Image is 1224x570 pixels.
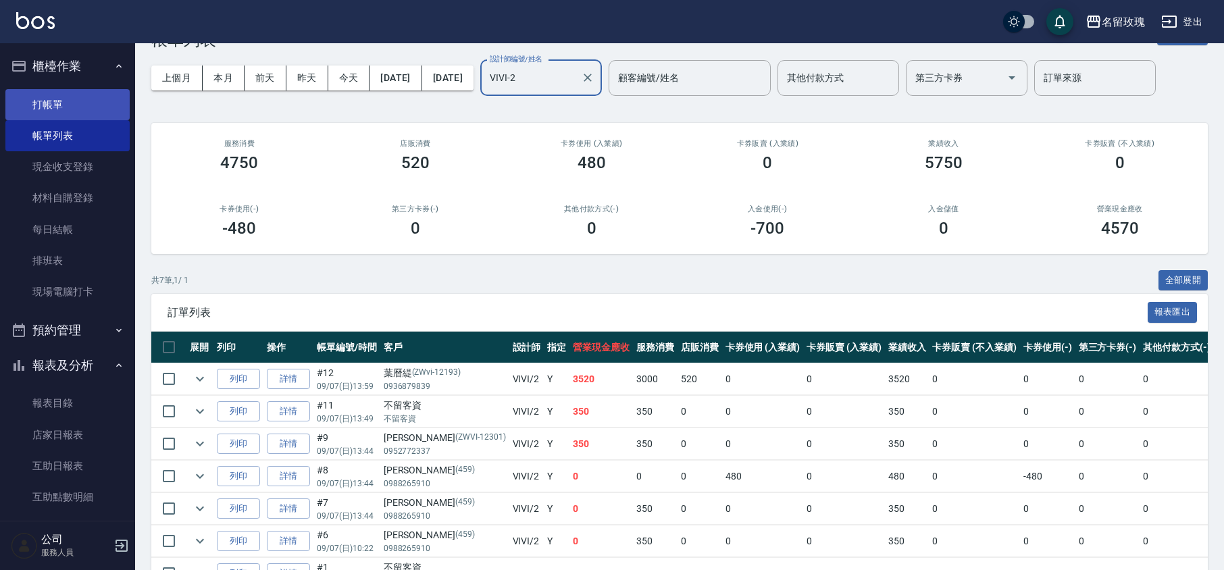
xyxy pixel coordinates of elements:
[1102,14,1145,30] div: 名留玫瑰
[722,525,804,557] td: 0
[1075,428,1140,460] td: 0
[1020,461,1075,492] td: -480
[217,466,260,487] button: 列印
[384,477,506,490] p: 0988265910
[168,139,311,148] h3: 服務消費
[220,153,258,172] h3: 4750
[313,428,380,460] td: #9
[1148,302,1198,323] button: 報表匯出
[633,493,678,525] td: 350
[633,461,678,492] td: 0
[1140,493,1214,525] td: 0
[544,332,569,363] th: 指定
[5,89,130,120] a: 打帳單
[509,525,544,557] td: VIVI /2
[803,332,885,363] th: 卡券販賣 (入業績)
[1048,139,1192,148] h2: 卡券販賣 (不入業績)
[384,380,506,392] p: 0936879839
[1115,153,1125,172] h3: 0
[267,401,310,422] a: 詳情
[885,525,929,557] td: 350
[5,419,130,450] a: 店家日報表
[509,428,544,460] td: VIVI /2
[328,66,370,90] button: 今天
[455,528,475,542] p: (459)
[722,396,804,427] td: 0
[1075,493,1140,525] td: 0
[5,513,130,544] a: 設計師日報表
[384,366,506,380] div: 葉曆緹
[5,276,130,307] a: 現場電腦打卡
[696,205,840,213] h2: 入金使用(-)
[929,396,1019,427] td: 0
[5,245,130,276] a: 排班表
[384,542,506,554] p: 0988265910
[286,66,328,90] button: 昨天
[5,120,130,151] a: 帳單列表
[1075,525,1140,557] td: 0
[16,12,55,29] img: Logo
[678,428,722,460] td: 0
[722,363,804,395] td: 0
[313,363,380,395] td: #12
[384,528,506,542] div: [PERSON_NAME]
[722,428,804,460] td: 0
[384,510,506,522] p: 0988265910
[1080,8,1150,36] button: 名留玫瑰
[190,401,210,421] button: expand row
[544,396,569,427] td: Y
[1101,219,1139,238] h3: 4570
[190,498,210,519] button: expand row
[313,332,380,363] th: 帳單編號/時間
[263,332,313,363] th: 操作
[217,369,260,390] button: 列印
[455,463,475,477] p: (459)
[885,461,929,492] td: 480
[190,434,210,454] button: expand row
[633,332,678,363] th: 服務消費
[939,219,948,238] h3: 0
[217,434,260,455] button: 列印
[41,533,110,546] h5: 公司
[1020,493,1075,525] td: 0
[872,205,1016,213] h2: 入金儲值
[217,531,260,552] button: 列印
[267,498,310,519] a: 詳情
[803,525,885,557] td: 0
[384,413,506,425] p: 不留客資
[313,525,380,557] td: #6
[1020,363,1075,395] td: 0
[678,461,722,492] td: 0
[317,445,377,457] p: 09/07 (日) 13:44
[1156,9,1208,34] button: 登出
[885,332,929,363] th: 業績收入
[384,431,506,445] div: [PERSON_NAME]
[5,313,130,348] button: 預約管理
[222,219,256,238] h3: -480
[509,332,544,363] th: 設計師
[578,68,597,87] button: Clear
[885,363,929,395] td: 3520
[384,445,506,457] p: 0952772337
[569,428,633,460] td: 350
[411,219,420,238] h3: 0
[1140,461,1214,492] td: 0
[5,182,130,213] a: 材料自購登錄
[267,466,310,487] a: 詳情
[1140,396,1214,427] td: 0
[509,461,544,492] td: VIVI /2
[168,205,311,213] h2: 卡券使用(-)
[41,546,110,559] p: 服務人員
[217,401,260,422] button: 列印
[1075,396,1140,427] td: 0
[5,214,130,245] a: 每日結帳
[1048,205,1192,213] h2: 營業現金應收
[313,461,380,492] td: #8
[803,428,885,460] td: 0
[317,510,377,522] p: 09/07 (日) 13:44
[750,219,784,238] h3: -700
[490,54,542,64] label: 設計師編號/姓名
[317,542,377,554] p: 09/07 (日) 10:22
[217,498,260,519] button: 列印
[885,428,929,460] td: 350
